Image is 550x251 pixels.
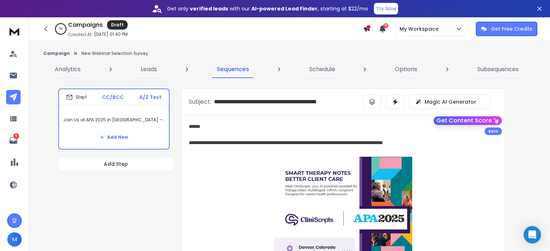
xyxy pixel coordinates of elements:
[305,61,340,78] a: Schedule
[473,61,523,78] a: Subsequences
[136,61,161,78] a: Leads
[7,232,22,247] button: M
[383,23,388,28] span: 10
[212,61,253,78] a: Sequences
[7,25,22,38] img: logo
[59,27,63,31] p: 0 %
[395,65,417,74] p: Options
[425,98,476,105] p: Magic AI Generator
[55,65,81,74] p: Analytics
[485,127,502,135] div: Beta
[68,21,103,29] h1: Campaigns
[6,133,21,148] a: 6
[524,226,541,243] div: Open Intercom Messenger
[476,22,537,36] button: Get Free Credits
[376,5,396,12] p: Try Now
[68,32,93,38] p: Created At:
[167,5,368,12] p: Get only with our starting at $22/mo
[43,51,70,56] button: Campaign
[102,94,124,101] p: CC/BCC
[94,130,134,144] button: Add New
[251,5,319,12] strong: AI-powered Lead Finder,
[63,110,165,130] p: Join Us at APA 2025 in [GEOGRAPHIC_DATA] – Visit Our Booth
[477,65,519,74] p: Subsequences
[81,51,148,56] p: New Webinar Selection Survey
[107,20,128,30] div: Draft
[190,5,228,12] strong: verified leads
[94,31,128,37] p: [DATE] 01:40 PM
[58,157,174,171] button: Add Step
[434,116,502,125] button: Get Content Score
[217,65,249,74] p: Sequences
[491,25,532,33] p: Get Free Credits
[400,25,442,33] p: My Workspace
[309,65,335,74] p: Schedule
[409,95,490,109] button: Magic AI Generator
[58,88,170,150] li: Step1CC/BCCA/Z TestJoin Us at APA 2025 in [GEOGRAPHIC_DATA] – Visit Our BoothAdd New
[374,3,398,14] button: Try Now
[139,94,162,101] p: A/Z Test
[50,61,85,78] a: Analytics
[391,61,422,78] a: Options
[66,94,87,100] div: Step 1
[189,98,211,106] p: Subject:
[13,133,19,139] p: 6
[141,65,157,74] p: Leads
